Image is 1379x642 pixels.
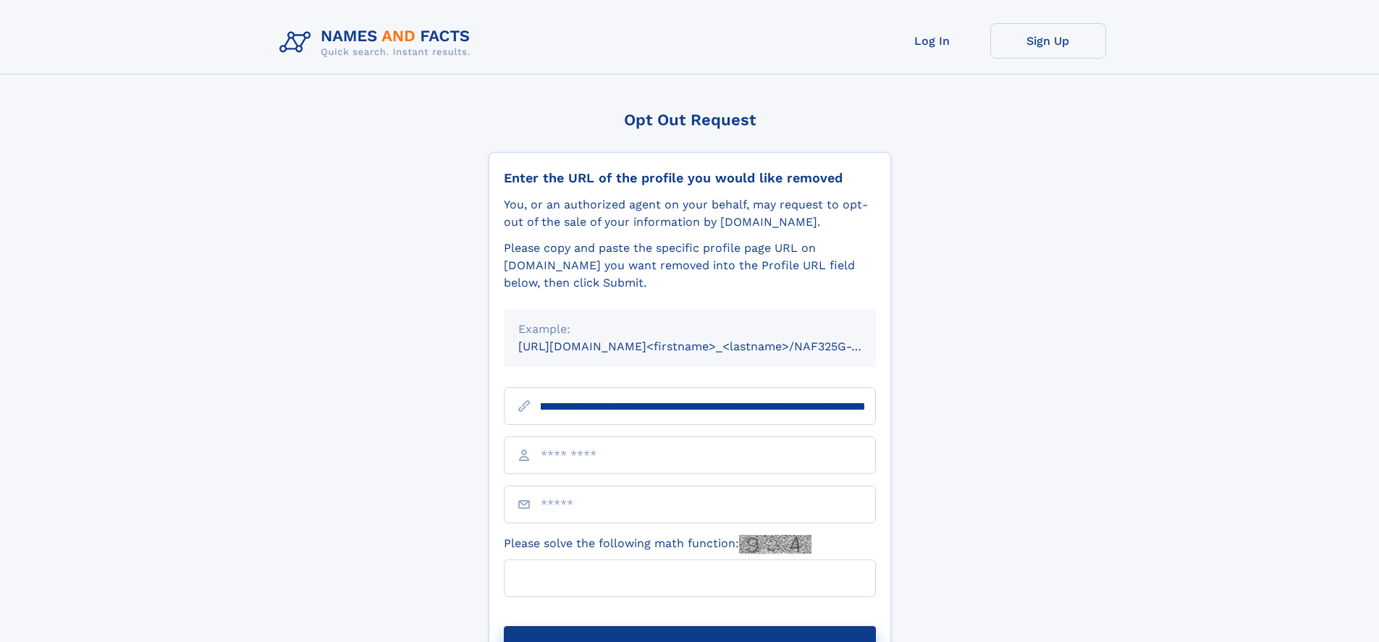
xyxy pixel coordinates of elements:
[874,23,990,59] a: Log In
[504,240,876,292] div: Please copy and paste the specific profile page URL on [DOMAIN_NAME] you want removed into the Pr...
[518,339,903,353] small: [URL][DOMAIN_NAME]<firstname>_<lastname>/NAF325G-xxxxxxxx
[489,111,891,129] div: Opt Out Request
[274,23,482,62] img: Logo Names and Facts
[518,321,861,338] div: Example:
[990,23,1106,59] a: Sign Up
[504,170,876,186] div: Enter the URL of the profile you would like removed
[504,535,811,554] label: Please solve the following math function:
[504,196,876,231] div: You, or an authorized agent on your behalf, may request to opt-out of the sale of your informatio...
